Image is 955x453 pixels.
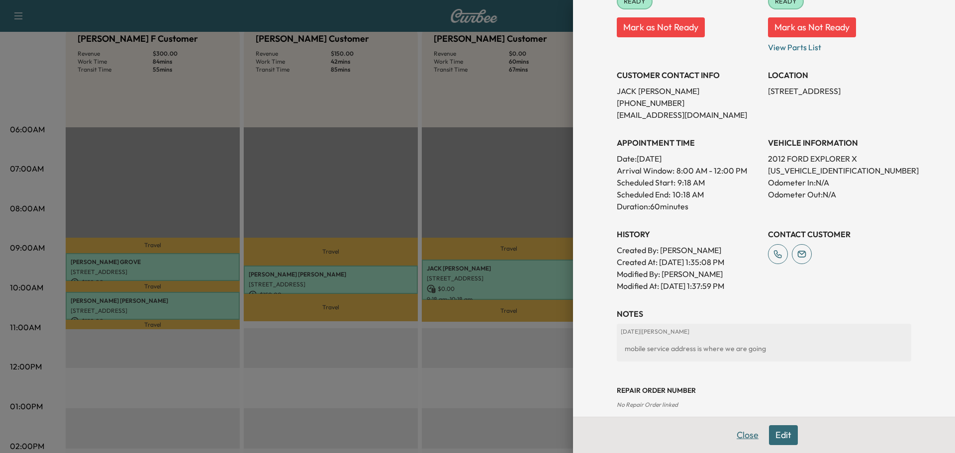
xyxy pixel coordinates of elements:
p: Arrival Window: [617,165,760,177]
p: [PHONE_NUMBER] [617,97,760,109]
p: [DATE] | [PERSON_NAME] [621,328,907,336]
p: View Parts List [768,37,911,53]
p: Odometer Out: N/A [768,188,911,200]
h3: CONTACT CUSTOMER [768,228,911,240]
p: 2012 FORD EXPLORER X [768,153,911,165]
p: 10:18 AM [672,188,704,200]
h3: CUSTOMER CONTACT INFO [617,69,760,81]
p: Scheduled Start: [617,177,675,188]
p: Modified At : [DATE] 1:37:59 PM [617,280,760,292]
p: 9:18 AM [677,177,705,188]
p: Created At : [DATE] 1:35:08 PM [617,256,760,268]
p: Duration: 60 minutes [617,200,760,212]
h3: Repair Order number [617,385,911,395]
p: Scheduled End: [617,188,670,200]
span: No Repair Order linked [617,401,678,408]
span: 8:00 AM - 12:00 PM [676,165,747,177]
h3: History [617,228,760,240]
h3: LOCATION [768,69,911,81]
button: Mark as Not Ready [617,17,705,37]
h3: NOTES [617,308,911,320]
p: [EMAIL_ADDRESS][DOMAIN_NAME] [617,109,760,121]
h3: VEHICLE INFORMATION [768,137,911,149]
button: Mark as Not Ready [768,17,856,37]
button: Close [730,425,765,445]
p: Odometer In: N/A [768,177,911,188]
p: Created By : [PERSON_NAME] [617,244,760,256]
p: JACK [PERSON_NAME] [617,85,760,97]
button: Edit [769,425,798,445]
div: mobile service address is where we are going [621,340,907,358]
p: [US_VEHICLE_IDENTIFICATION_NUMBER] [768,165,911,177]
p: [STREET_ADDRESS] [768,85,911,97]
p: Date: [DATE] [617,153,760,165]
p: Modified By : [PERSON_NAME] [617,268,760,280]
h3: APPOINTMENT TIME [617,137,760,149]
